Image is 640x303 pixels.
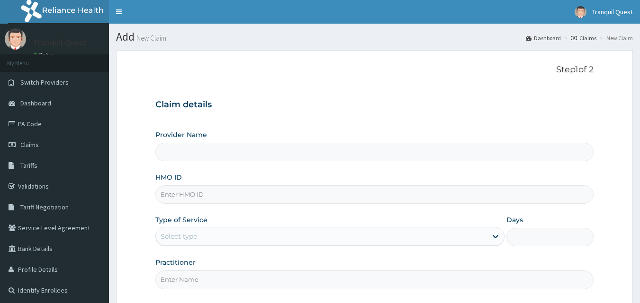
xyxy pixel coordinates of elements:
[161,232,197,241] div: Select type
[135,35,166,42] small: New Claim
[20,161,37,170] span: Tariffs
[20,78,69,87] span: Switch Providers
[155,185,594,204] input: Enter HMO ID
[20,140,39,149] span: Claims
[571,34,596,42] a: Claims
[155,215,207,225] label: Type of Service
[155,270,594,289] input: Enter Name
[5,28,26,50] img: User Image
[526,34,561,42] a: Dashboard
[155,258,196,267] label: Practitioner
[506,215,523,225] label: Days
[592,8,633,16] span: Tranquil Quest
[20,99,51,107] span: Dashboard
[33,52,56,58] a: Online
[597,34,633,42] li: New Claim
[575,6,586,18] img: User Image
[155,65,594,75] p: Step 1 of 2
[33,38,87,47] p: Tranquil Quest
[20,203,69,211] span: Tariff Negotiation
[155,173,182,182] label: HMO ID
[155,130,207,139] label: Provider Name
[116,31,633,43] h1: Add
[155,100,594,110] h3: Claim details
